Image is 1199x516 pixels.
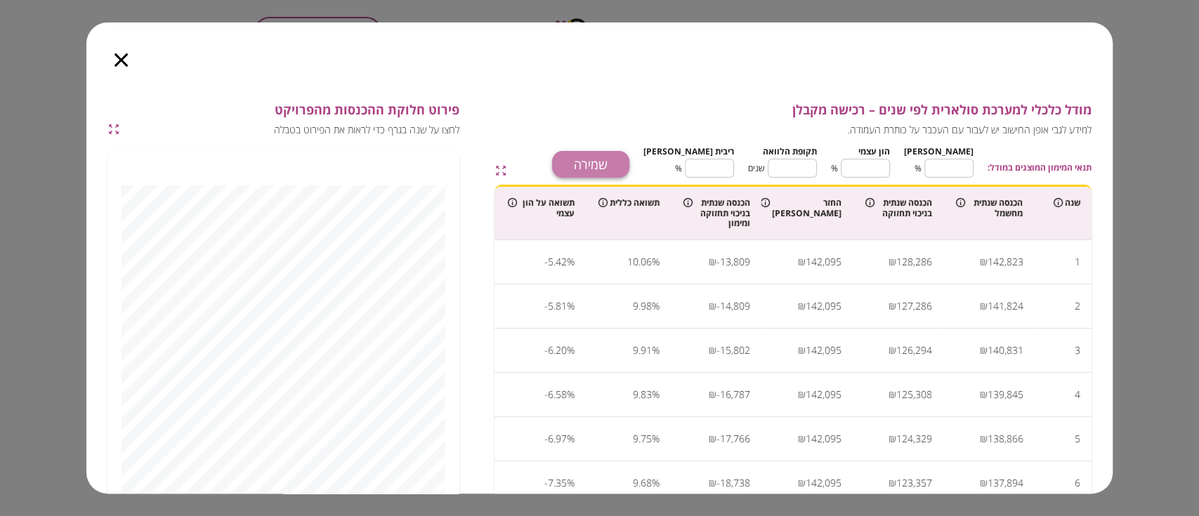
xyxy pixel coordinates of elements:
div: ₪ [798,384,806,405]
div: 140,831 [987,340,1023,361]
div: 5 [1075,428,1080,449]
div: ₪ [709,251,716,272]
div: ₪ [979,472,987,494]
span: הון עצמי [858,145,890,157]
div: -6.20 [544,340,567,361]
div: הכנסה שנתית בניכוי תחזוקה [865,198,932,218]
span: [PERSON_NAME] [904,145,974,157]
div: 124,329 [896,428,932,449]
div: 2 [1075,296,1080,317]
span: תקופת הלוואה [763,145,817,157]
span: פירוט חלוקת ההכנסות מהפרויקט [125,102,459,118]
div: % [567,472,575,494]
div: % [567,340,575,361]
div: ₪ [798,472,806,494]
button: שמירה [552,151,629,178]
div: 9.83 [633,384,652,405]
div: ₪ [979,384,987,405]
div: % [652,340,660,361]
div: ₪ [798,428,806,449]
div: -15,802 [716,340,750,361]
div: הכנסה שנתית בניכוי תחזוקה ומימון [683,198,750,228]
div: 138,866 [987,428,1023,449]
div: ₪ [979,428,987,449]
div: 3 [1075,340,1080,361]
div: 142,095 [806,340,841,361]
div: % [652,384,660,405]
div: ₪ [709,296,716,317]
div: -16,787 [716,384,750,405]
div: תשואה על הון עצמי [508,198,575,218]
div: 142,095 [806,296,841,317]
div: שנה [1045,198,1080,208]
div: % [652,296,660,317]
div: % [567,251,575,272]
div: -14,809 [716,296,750,317]
div: הכנסה שנתית מחשמל [956,198,1023,218]
span: למידע לגבי אופן החישוב יש לעבור עם העכבר על כותרת העמודה. [525,124,1092,137]
div: 128,286 [896,251,932,272]
div: 123,357 [896,472,932,494]
div: ₪ [709,384,716,405]
div: ₪ [889,251,896,272]
div: 10.06 [627,251,652,272]
span: % [915,161,922,175]
div: -5.81 [544,296,567,317]
div: ₪ [889,384,896,405]
div: 142,095 [806,251,841,272]
div: -13,809 [716,251,750,272]
div: 1 [1075,251,1080,272]
div: -7.35 [544,472,567,494]
div: 142,823 [987,251,1023,272]
div: ₪ [889,472,896,494]
span: שנים [748,161,765,175]
div: 137,894 [987,472,1023,494]
div: -6.58 [544,384,567,405]
div: % [652,428,660,449]
div: ₪ [709,428,716,449]
div: 4 [1075,384,1080,405]
div: 6 [1075,472,1080,494]
div: % [567,384,575,405]
div: ₪ [979,340,987,361]
div: ₪ [798,296,806,317]
div: ₪ [889,296,896,317]
div: 141,824 [987,296,1023,317]
div: ₪ [889,340,896,361]
div: -18,738 [716,472,750,494]
span: לחצו על שנה בגרף כדי לראות את הפירוט בטבלה [125,124,459,137]
div: 9.91 [633,340,652,361]
div: 9.98 [633,296,652,317]
div: -17,766 [716,428,750,449]
div: ₪ [798,251,806,272]
div: 142,095 [806,472,841,494]
div: 9.68 [633,472,652,494]
div: החזר [PERSON_NAME] [775,198,841,218]
div: ₪ [979,296,987,317]
div: % [567,296,575,317]
div: ₪ [709,340,716,361]
span: מודל כלכלי למערכת סולארית לפי שנים – רכישה מקבלן [525,102,1092,118]
div: ₪ [979,251,987,272]
span: % [831,161,838,175]
div: 139,845 [987,384,1023,405]
span: % [675,161,682,175]
div: -5.42 [544,251,567,272]
div: תשואה כללית [597,198,660,208]
div: 127,286 [896,296,932,317]
div: 125,308 [896,384,932,405]
span: תנאי המימון המוצגים במודל: [988,161,1092,174]
div: 126,294 [896,340,932,361]
div: 142,095 [806,428,841,449]
div: 9.75 [633,428,652,449]
div: % [652,251,660,272]
div: ₪ [709,472,716,494]
div: 142,095 [806,384,841,405]
div: % [652,472,660,494]
div: -6.97 [544,428,567,449]
div: ₪ [889,428,896,449]
span: ריבית [PERSON_NAME] [643,145,734,157]
div: % [567,428,575,449]
div: ₪ [798,340,806,361]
